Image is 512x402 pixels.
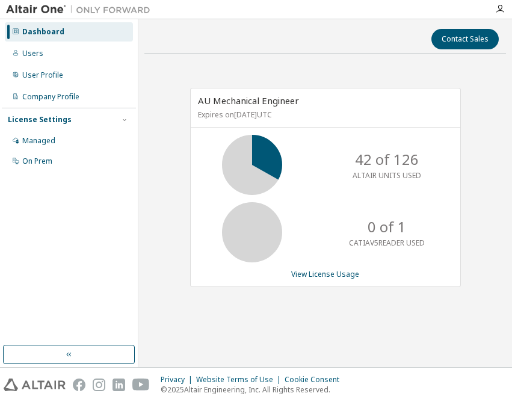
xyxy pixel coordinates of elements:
p: 42 of 126 [355,149,419,170]
div: Company Profile [22,92,79,102]
img: altair_logo.svg [4,379,66,391]
div: Privacy [161,375,196,385]
span: AU Mechanical Engineer [198,94,299,107]
p: CATIAV5READER USED [349,238,425,248]
div: Dashboard [22,27,64,37]
p: 0 of 1 [368,217,406,237]
img: Altair One [6,4,156,16]
div: Managed [22,136,55,146]
div: License Settings [8,115,72,125]
img: facebook.svg [73,379,85,391]
div: Website Terms of Use [196,375,285,385]
p: © 2025 Altair Engineering, Inc. All Rights Reserved. [161,385,347,395]
a: View License Usage [291,269,359,279]
img: instagram.svg [93,379,105,391]
button: Contact Sales [431,29,499,49]
img: youtube.svg [132,379,150,391]
div: User Profile [22,70,63,80]
div: Users [22,49,43,58]
img: linkedin.svg [113,379,125,391]
div: Cookie Consent [285,375,347,385]
p: ALTAIR UNITS USED [353,170,421,181]
p: Expires on [DATE] UTC [198,110,450,120]
div: On Prem [22,156,52,166]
